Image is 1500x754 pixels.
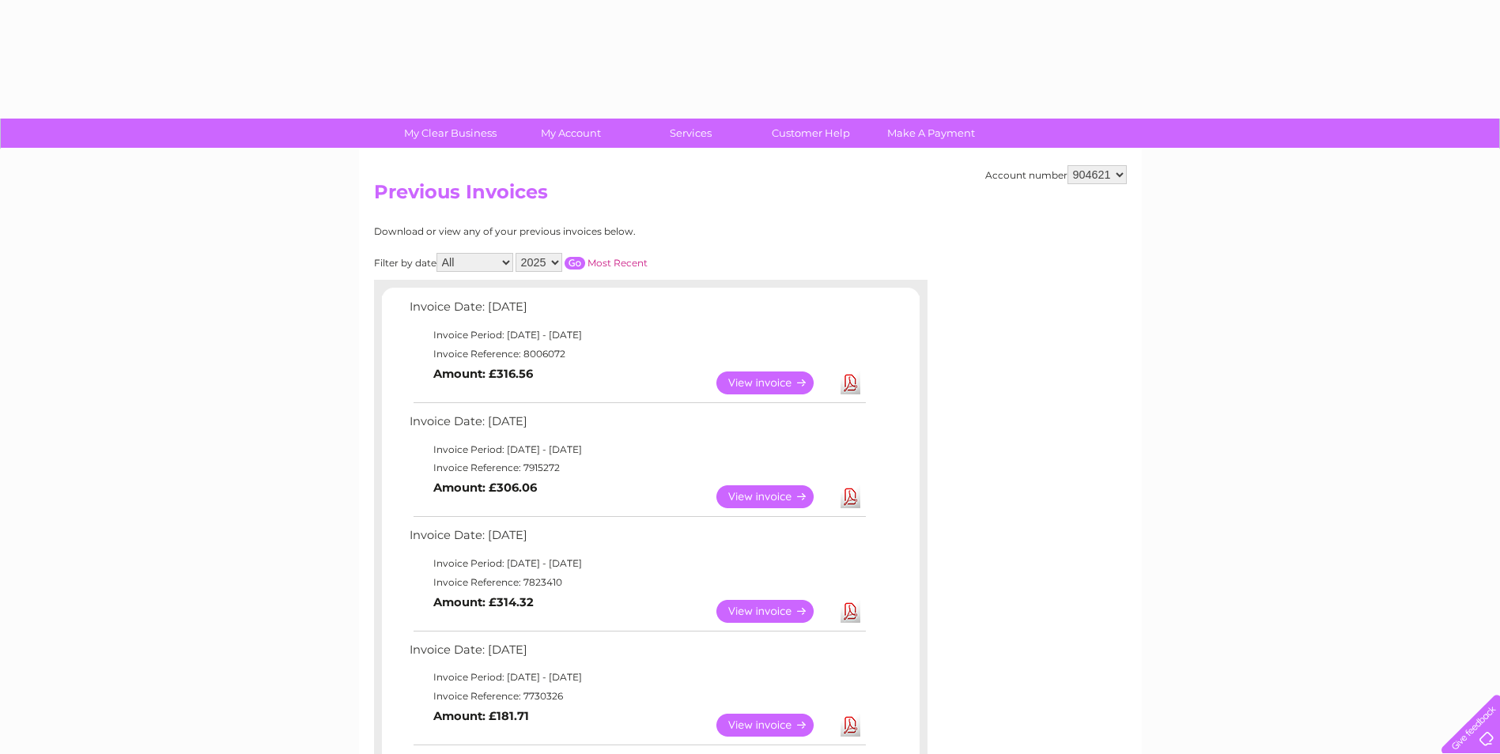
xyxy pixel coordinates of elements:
b: Amount: £306.06 [433,481,537,495]
td: Invoice Period: [DATE] - [DATE] [406,440,868,459]
a: Download [841,371,860,394]
a: View [716,714,833,737]
a: View [716,600,833,623]
td: Invoice Reference: 7823410 [406,573,868,592]
td: Invoice Date: [DATE] [406,639,868,669]
a: Download [841,714,860,737]
td: Invoice Date: [DATE] [406,525,868,554]
div: Filter by date [374,253,789,272]
td: Invoice Reference: 7915272 [406,458,868,477]
td: Invoice Period: [DATE] - [DATE] [406,326,868,345]
a: View [716,371,833,394]
div: Download or view any of your previous invoices below. [374,226,789,237]
td: Invoice Period: [DATE] - [DATE] [406,554,868,573]
a: Make A Payment [866,119,996,148]
div: Account number [985,165,1127,184]
a: Services [625,119,756,148]
a: My Clear Business [385,119,516,148]
a: Download [841,485,860,508]
td: Invoice Reference: 7730326 [406,687,868,706]
b: Amount: £181.71 [433,709,529,723]
a: My Account [505,119,636,148]
b: Amount: £314.32 [433,595,534,609]
td: Invoice Date: [DATE] [406,296,868,326]
a: Most Recent [588,257,648,269]
td: Invoice Date: [DATE] [406,411,868,440]
b: Amount: £316.56 [433,367,533,381]
a: Download [841,600,860,623]
a: View [716,485,833,508]
td: Invoice Period: [DATE] - [DATE] [406,668,868,687]
a: Customer Help [746,119,876,148]
h2: Previous Invoices [374,181,1127,211]
td: Invoice Reference: 8006072 [406,345,868,364]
